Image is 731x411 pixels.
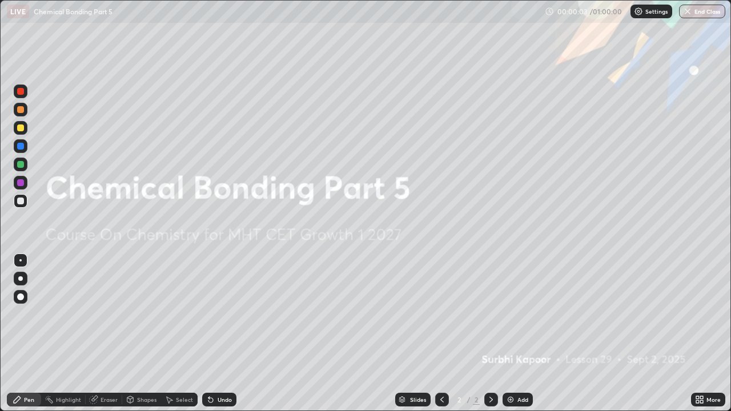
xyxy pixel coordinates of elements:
div: 2 [473,394,480,405]
div: 2 [453,396,465,403]
div: More [706,397,721,402]
p: LIVE [10,7,26,16]
img: add-slide-button [506,395,515,404]
div: Undo [218,397,232,402]
div: Eraser [101,397,118,402]
div: Shapes [137,397,156,402]
div: Add [517,397,528,402]
div: Slides [410,397,426,402]
img: end-class-cross [683,7,692,16]
button: End Class [679,5,725,18]
div: Pen [24,397,34,402]
div: Highlight [56,397,81,402]
p: Settings [645,9,668,14]
div: Select [176,397,193,402]
p: Chemical Bonding Part 5 [34,7,113,16]
div: / [467,396,471,403]
img: class-settings-icons [634,7,643,16]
